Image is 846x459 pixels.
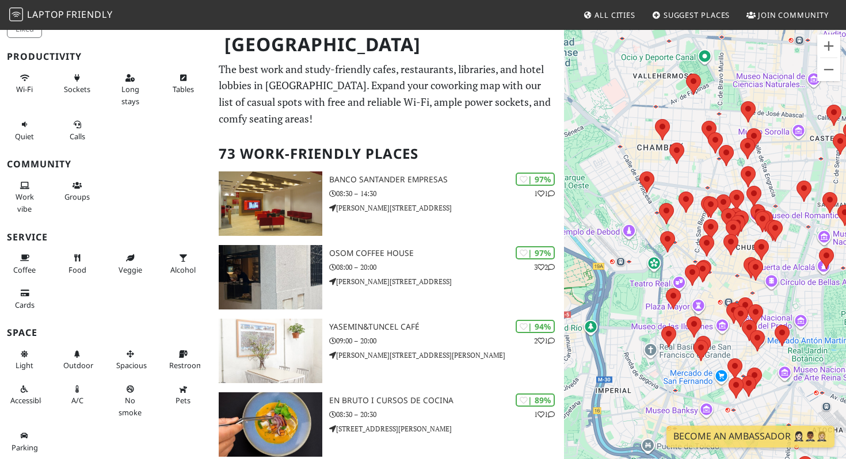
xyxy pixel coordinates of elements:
[219,245,322,309] img: Osom Coffee House
[7,68,42,99] button: Wi-Fi
[16,360,33,370] span: Natural light
[170,265,196,275] span: Alcohol
[516,320,555,333] div: | 94%
[12,442,38,453] span: Parking
[212,171,565,236] a: Banco Santander Empresas | 97% 11 Banco Santander Empresas 08:30 – 14:30 [PERSON_NAME][STREET_ADD...
[534,335,555,346] p: 2 1
[68,265,86,275] span: Food
[16,84,33,94] span: Stable Wi-Fi
[64,84,90,94] span: Power sockets
[578,5,640,25] a: All Cities
[60,115,95,146] button: Calls
[7,176,42,218] button: Work vibe
[742,5,833,25] a: Join Community
[63,360,93,370] span: Outdoor area
[329,350,564,361] p: [PERSON_NAME][STREET_ADDRESS][PERSON_NAME]
[516,246,555,259] div: | 97%
[60,345,95,375] button: Outdoor
[116,360,147,370] span: Spacious
[9,7,23,21] img: LaptopFriendly
[516,173,555,186] div: | 97%
[119,265,142,275] span: Veggie
[166,248,201,279] button: Alcohol
[329,276,564,287] p: [PERSON_NAME][STREET_ADDRESS]
[534,262,555,273] p: 3 2
[7,284,42,314] button: Cards
[758,10,829,20] span: Join Community
[817,58,840,81] button: Zoom out
[595,10,635,20] span: All Cities
[113,345,148,375] button: Spacious
[60,68,95,99] button: Sockets
[113,248,148,279] button: Veggie
[647,5,735,25] a: Suggest Places
[329,202,564,213] p: [PERSON_NAME][STREET_ADDRESS]
[15,300,35,310] span: Credit cards
[71,395,83,406] span: Air conditioned
[13,265,36,275] span: Coffee
[215,29,562,60] h1: [GEOGRAPHIC_DATA]
[534,188,555,199] p: 1 1
[7,232,205,243] h3: Service
[64,192,90,202] span: Group tables
[70,131,85,141] span: Video/audio calls
[27,8,64,21] span: Laptop
[7,248,42,279] button: Coffee
[817,35,840,58] button: Zoom in
[329,335,564,346] p: 09:00 – 20:00
[7,115,42,146] button: Quiet
[121,84,139,106] span: Long stays
[219,171,322,236] img: Banco Santander Empresas
[219,319,322,383] img: yasemin&tuncel café
[10,395,45,406] span: Accessible
[212,392,565,457] a: EN BRUTO I CURSOS DE COCINA | 89% 11 EN BRUTO I CURSOS DE COCINA 08:30 – 20:30 [STREET_ADDRESS][P...
[329,188,564,199] p: 08:30 – 14:30
[329,262,564,273] p: 08:00 – 20:00
[15,131,34,141] span: Quiet
[119,395,142,417] span: Smoke free
[7,159,205,170] h3: Community
[329,248,564,258] h3: Osom Coffee House
[66,8,112,21] span: Friendly
[60,380,95,410] button: A/C
[329,175,564,185] h3: Banco Santander Empresas
[516,393,555,407] div: | 89%
[219,61,558,127] p: The best work and study-friendly cafes, restaurants, libraries, and hotel lobbies in [GEOGRAPHIC_...
[166,345,201,375] button: Restroom
[329,409,564,420] p: 08:30 – 20:30
[176,395,190,406] span: Pet friendly
[534,409,555,420] p: 1 1
[9,5,113,25] a: LaptopFriendly LaptopFriendly
[60,248,95,279] button: Food
[219,392,322,457] img: EN BRUTO I CURSOS DE COCINA
[329,423,564,434] p: [STREET_ADDRESS][PERSON_NAME]
[7,327,205,338] h3: Space
[173,84,194,94] span: Work-friendly tables
[329,396,564,406] h3: EN BRUTO I CURSOS DE COCINA
[219,136,558,171] h2: 73 Work-Friendly Places
[16,192,34,213] span: People working
[166,380,201,410] button: Pets
[60,176,95,206] button: Groups
[113,68,148,110] button: Long stays
[664,10,730,20] span: Suggest Places
[7,51,205,62] h3: Productivity
[169,360,203,370] span: Restroom
[212,319,565,383] a: yasemin&tuncel café | 94% 21 yasemin&tuncel café 09:00 – 20:00 [PERSON_NAME][STREET_ADDRESS][PERS...
[7,380,42,410] button: Accessible
[166,68,201,99] button: Tables
[7,345,42,375] button: Light
[7,426,42,457] button: Parking
[113,380,148,422] button: No smoke
[329,322,564,332] h3: yasemin&tuncel café
[212,245,565,309] a: Osom Coffee House | 97% 32 Osom Coffee House 08:00 – 20:00 [PERSON_NAME][STREET_ADDRESS]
